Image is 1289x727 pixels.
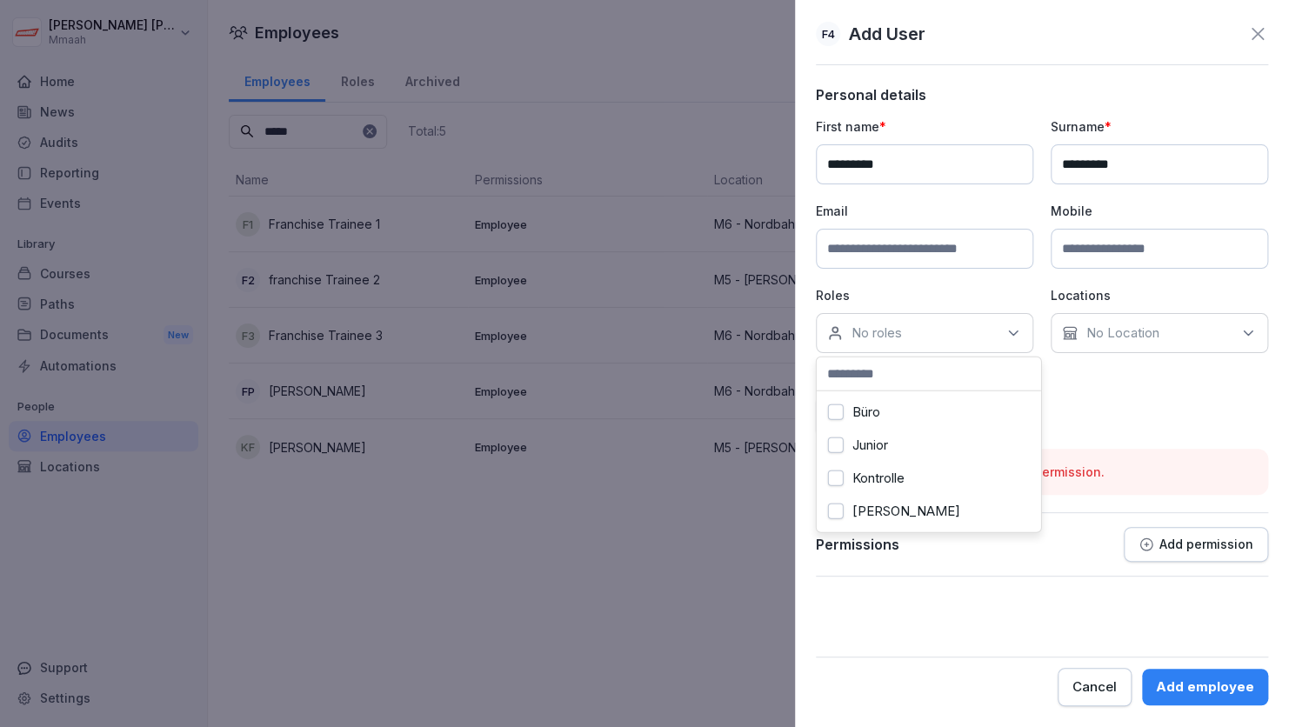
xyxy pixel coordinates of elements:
[852,437,888,453] label: Junior
[1086,324,1159,342] p: No Location
[1156,677,1254,697] div: Add employee
[1142,669,1268,705] button: Add employee
[852,324,902,342] p: No roles
[816,117,1033,136] p: First name
[1051,117,1268,136] p: Surname
[1072,677,1117,697] div: Cancel
[1051,286,1268,304] p: Locations
[1124,527,1268,562] button: Add permission
[852,504,960,519] label: [PERSON_NAME]
[852,404,880,420] label: Büro
[816,286,1033,304] p: Roles
[1051,202,1268,220] p: Mobile
[849,21,925,47] p: Add User
[816,202,1033,220] p: Email
[816,86,1268,103] p: Personal details
[852,470,905,486] label: Kontrolle
[1058,668,1132,706] button: Cancel
[830,463,1254,481] p: Please select a location or add a permission.
[816,536,899,553] p: Permissions
[1159,537,1253,551] p: Add permission
[816,22,840,46] div: F4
